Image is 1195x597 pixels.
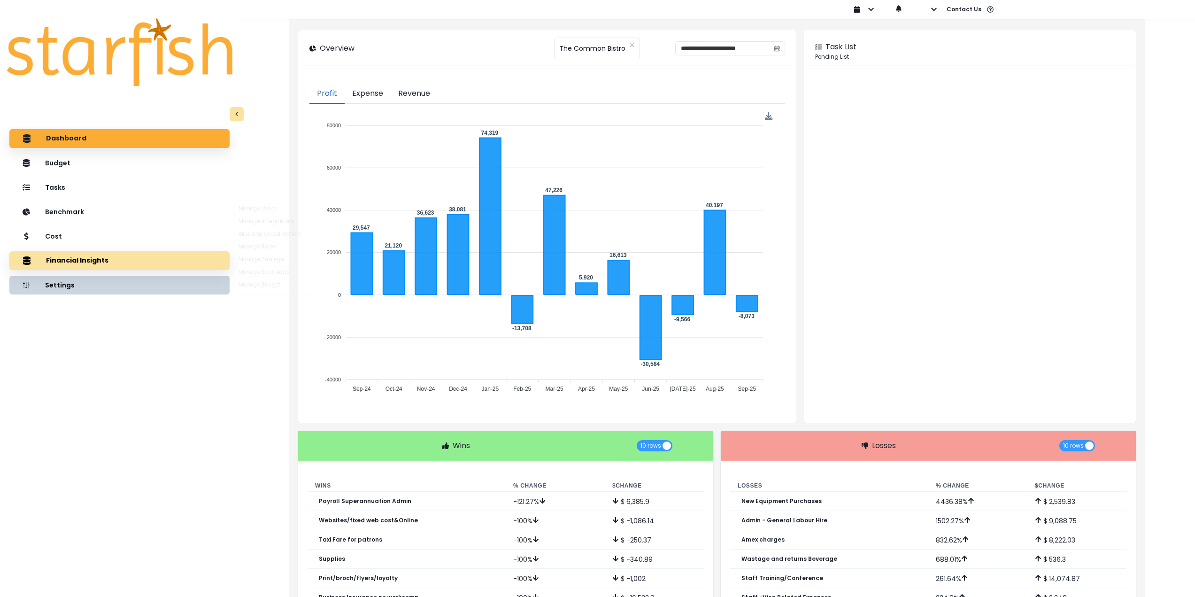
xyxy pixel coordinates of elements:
[1027,492,1126,511] td: $ 2,539.83
[928,569,1027,588] td: 261.64 %
[605,530,704,550] td: $ -250.37
[9,202,230,221] button: Benchmark
[234,215,319,228] button: Manage Integrations
[629,40,635,49] button: Clear
[872,440,896,451] p: Losses
[453,440,470,451] p: Wins
[506,492,605,511] td: -121.27 %
[1027,511,1126,530] td: $ 9,088.75
[506,480,605,492] th: % Change
[319,517,418,524] p: Websites/fixed web cost&Online
[319,556,345,562] p: Supplies
[738,386,756,393] tspan: Sep-25
[825,41,856,53] p: Task List
[327,165,341,171] tspan: 60000
[9,251,230,270] button: Financial Insights
[234,202,319,215] button: Manage Users
[506,530,605,550] td: -100 %
[45,208,84,216] p: Benchmark
[345,84,391,104] button: Expense
[546,386,563,393] tspan: Mar-25
[741,556,837,562] p: Wastage and returns Beverage
[1027,480,1126,492] th: $ Change
[9,178,230,197] button: Tasks
[234,266,319,279] button: Manage Exclusions
[513,386,531,393] tspan: Feb-25
[730,480,928,492] th: Losses
[629,42,635,47] svg: close
[609,386,628,393] tspan: May-25
[774,45,780,52] svg: calendar
[1027,550,1126,569] td: $ 536.3
[308,480,506,492] th: Wins
[928,550,1027,569] td: 688.01 %
[559,39,625,58] span: The Common Bistro
[417,386,435,393] tspan: Nov-24
[928,480,1027,492] th: % Change
[319,498,411,504] p: Payroll Superannuation Admin
[605,492,704,511] td: $ 6,385.9
[234,228,319,240] button: Alias and Classification
[605,550,704,569] td: $ -340.89
[45,184,65,192] p: Tasks
[605,511,704,530] td: $ -1,086.14
[327,123,341,128] tspan: 80000
[506,550,605,569] td: -100 %
[319,536,382,543] p: Taxi Fare for patrons
[46,134,86,143] p: Dashboard
[642,386,660,393] tspan: Jun-25
[670,386,696,393] tspan: [DATE]-25
[1063,440,1084,451] span: 10 rows
[391,84,438,104] button: Revenue
[9,129,230,148] button: Dashboard
[234,253,319,266] button: Manage Privilege
[9,154,230,172] button: Budget
[706,386,725,393] tspan: Aug-25
[1027,569,1126,588] td: $ 14,074.87
[815,53,1125,61] p: Pending List
[1027,530,1126,550] td: $ 8,222.03
[741,575,823,581] p: Staff Training/Conference
[765,112,773,120] img: Download Profit
[45,159,70,167] p: Budget
[385,386,402,393] tspan: Oct-24
[45,233,62,240] p: Cost
[640,440,661,451] span: 10 rows
[319,575,398,581] p: Print/broch/flyers/loyalty
[928,492,1027,511] td: 4436.38 %
[325,334,341,340] tspan: -20000
[9,276,230,295] button: Settings
[741,498,822,504] p: New Equipment Purchases
[765,112,773,120] div: Menu
[449,386,467,393] tspan: Dec-24
[506,569,605,588] td: -100 %
[325,377,341,382] tspan: -40000
[605,480,704,492] th: $ Change
[605,569,704,588] td: $ -1,002
[234,279,319,291] button: Manage Budget
[320,43,355,54] p: Overview
[9,227,230,246] button: Cost
[234,240,319,253] button: Manage Roles
[928,530,1027,550] td: 832.62 %
[506,511,605,530] td: -100 %
[578,386,595,393] tspan: Apr-25
[353,386,371,393] tspan: Sep-24
[338,292,341,298] tspan: 0
[741,517,827,524] p: Admin - General Labour Hire
[482,386,499,393] tspan: Jan-25
[741,536,785,543] p: Amex charges
[309,84,345,104] button: Profit
[928,511,1027,530] td: 1502.27 %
